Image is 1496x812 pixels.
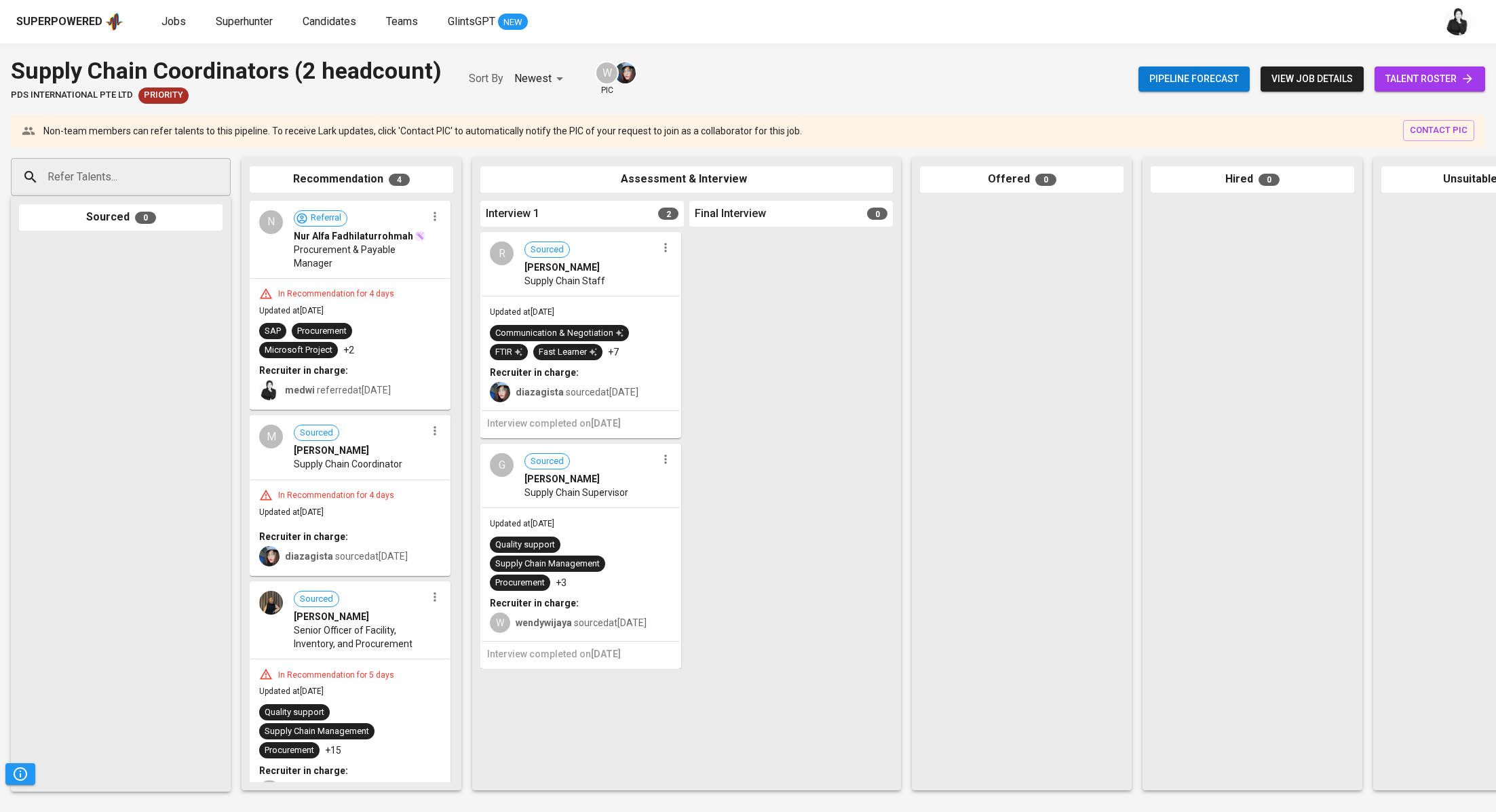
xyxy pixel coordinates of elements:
span: Supply Chain Staff [524,274,605,288]
b: Recruiter in charge: [259,365,348,376]
div: W [490,613,510,633]
div: Quality support [265,706,324,719]
h6: Interview completed on [487,417,674,431]
span: Updated at [DATE] [490,519,554,528]
span: 4 [389,174,410,186]
p: +7 [608,345,619,359]
b: diazagista [285,551,333,562]
span: Sourced [294,593,339,606]
div: Procurement [265,744,314,757]
div: Fast Learner [539,346,597,359]
span: Sourced [525,244,569,256]
img: magic_wand.svg [415,231,425,241]
div: W [259,780,280,800]
b: diazagista [516,387,564,398]
span: contact pic [1410,123,1468,138]
div: Hired [1151,166,1354,193]
div: Microsoft Project [265,344,332,357]
span: 0 [1259,174,1280,186]
div: Procurement [297,325,347,338]
div: Procurement [495,577,545,589]
a: Jobs [161,14,189,31]
span: [PERSON_NAME] [294,610,369,623]
span: Interview 1 [486,206,539,222]
span: Sourced [294,427,339,440]
a: Candidates [303,14,359,31]
img: medwi@glints.com [259,380,280,400]
button: Open [223,176,226,178]
div: Sourced [19,204,223,231]
p: +15 [325,743,341,757]
div: New Job received from Demand Team [138,88,189,104]
span: talent roster [1385,71,1474,88]
span: 0 [1035,174,1056,186]
div: Superpowered [16,14,102,30]
span: 0 [867,208,887,220]
button: Pipeline forecast [1138,66,1250,92]
div: In Recommendation for 4 days [273,490,400,501]
img: diazagista@glints.com [259,546,280,566]
span: Senior Officer of Facility, Inventory, and Procurement [294,623,426,651]
span: Superhunter [216,15,273,28]
div: Supply Chain Management [495,558,600,571]
div: SAP [265,325,281,338]
b: Recruiter in charge: [259,531,348,542]
span: Referral [305,212,347,225]
div: Supply Chain Management [265,725,369,738]
span: PDS International Pte Ltd [11,89,133,102]
img: diazagista@glints.com [615,62,636,83]
span: sourced at [DATE] [516,617,647,628]
span: Teams [386,15,418,28]
div: pic [595,61,619,96]
span: [DATE] [591,418,621,429]
div: Quality support [495,539,555,552]
div: G [490,453,514,477]
p: +2 [343,343,354,357]
span: [PERSON_NAME] [524,472,600,486]
span: referred at [DATE] [285,385,391,395]
button: contact pic [1403,120,1474,141]
b: wendywijaya [516,617,572,628]
div: R [490,241,514,265]
div: Communication & Negotiation [495,327,624,340]
div: FTIR [495,346,522,359]
b: Recruiter in charge: [490,367,579,378]
span: Supply Chain Coordinator [294,457,402,471]
p: +3 [556,576,567,589]
b: Recruiter in charge: [490,598,579,608]
h6: Interview completed on [487,647,674,662]
button: Pipeline Triggers [5,763,35,785]
a: GlintsGPT NEW [448,14,528,31]
span: Nur Alfa Fadhilaturrohmah [294,229,413,243]
div: Offered [920,166,1124,193]
b: Recruiter in charge: [259,765,348,776]
span: Priority [138,89,189,102]
button: view job details [1261,66,1364,92]
span: Sourced [525,455,569,468]
span: sourced at [DATE] [516,387,638,398]
div: Newest [514,66,568,92]
span: [PERSON_NAME] [524,260,600,274]
span: Procurement & Payable Manager [294,243,426,270]
a: Superhunter [216,14,275,31]
span: sourced at [DATE] [285,551,408,562]
span: NEW [498,16,528,29]
span: Updated at [DATE] [259,507,324,517]
span: [PERSON_NAME] [294,444,369,457]
img: 30f3b88ebd724e5085958da1d24e3444.jpg [259,591,283,615]
div: M [259,425,283,448]
span: 0 [135,212,156,224]
span: [DATE] [591,649,621,659]
p: Sort By [469,71,503,87]
span: Pipeline forecast [1149,71,1239,88]
div: Assessment & Interview [480,166,893,193]
div: Supply Chain Coordinators (2 headcount) [11,54,442,88]
div: Recommendation [250,166,453,193]
span: Candidates [303,15,356,28]
b: medwi [285,385,315,395]
span: Updated at [DATE] [259,687,324,696]
p: Non-team members can refer talents to this pipeline. To receive Lark updates, click 'Contact PIC'... [43,124,802,138]
p: Newest [514,71,552,87]
span: 2 [658,208,678,220]
img: medwi@glints.com [1444,8,1472,35]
